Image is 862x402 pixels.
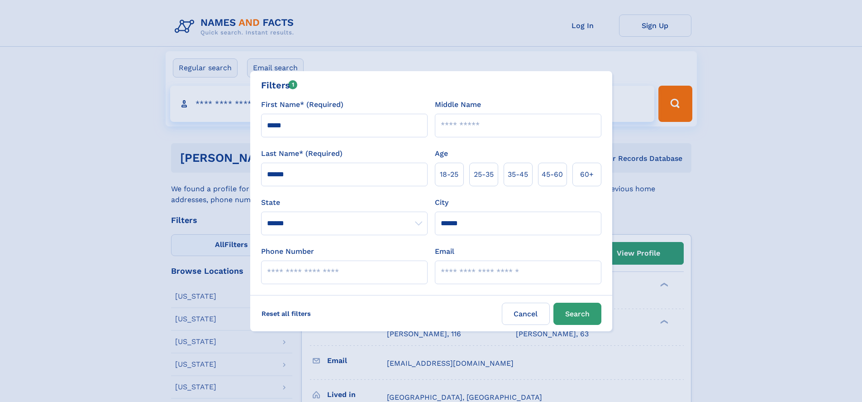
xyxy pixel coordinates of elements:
[542,169,563,180] span: 45‑60
[580,169,594,180] span: 60+
[440,169,458,180] span: 18‑25
[508,169,528,180] span: 35‑45
[261,99,343,110] label: First Name* (Required)
[261,78,298,92] div: Filters
[435,246,454,257] label: Email
[435,197,448,208] label: City
[261,148,343,159] label: Last Name* (Required)
[261,246,314,257] label: Phone Number
[435,148,448,159] label: Age
[256,303,317,325] label: Reset all filters
[553,303,601,325] button: Search
[502,303,550,325] label: Cancel
[435,99,481,110] label: Middle Name
[261,197,428,208] label: State
[474,169,494,180] span: 25‑35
